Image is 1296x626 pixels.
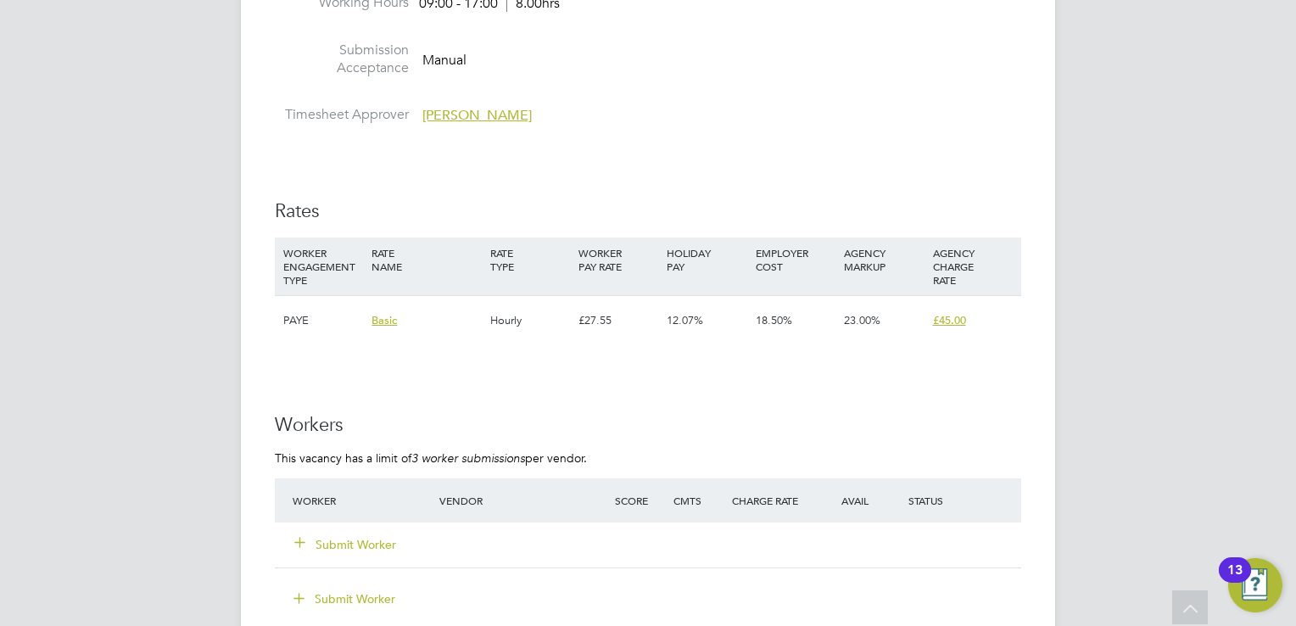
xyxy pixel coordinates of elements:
[662,238,751,282] div: HOLIDAY PAY
[929,238,1017,295] div: AGENCY CHARGE RATE
[840,238,928,282] div: AGENCY MARKUP
[816,485,904,516] div: Avail
[275,413,1021,438] h3: Workers
[411,450,525,466] em: 3 worker submissions
[282,585,409,612] button: Submit Worker
[435,485,611,516] div: Vendor
[295,536,397,553] button: Submit Worker
[422,107,532,124] span: [PERSON_NAME]
[933,313,966,327] span: £45.00
[669,485,728,516] div: Cmts
[275,42,409,77] label: Submission Acceptance
[667,313,703,327] span: 12.07%
[844,313,880,327] span: 23.00%
[275,450,1021,466] p: This vacancy has a limit of per vendor.
[486,296,574,345] div: Hourly
[904,485,1021,516] div: Status
[1227,570,1243,592] div: 13
[422,51,466,68] span: Manual
[275,199,1021,224] h3: Rates
[279,238,367,295] div: WORKER ENGAGEMENT TYPE
[288,485,435,516] div: Worker
[367,238,485,282] div: RATE NAME
[279,296,367,345] div: PAYE
[574,296,662,345] div: £27.55
[1228,558,1282,612] button: Open Resource Center, 13 new notifications
[574,238,662,282] div: WORKER PAY RATE
[611,485,669,516] div: Score
[728,485,816,516] div: Charge Rate
[751,238,840,282] div: EMPLOYER COST
[371,313,397,327] span: Basic
[756,313,792,327] span: 18.50%
[275,106,409,124] label: Timesheet Approver
[486,238,574,282] div: RATE TYPE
